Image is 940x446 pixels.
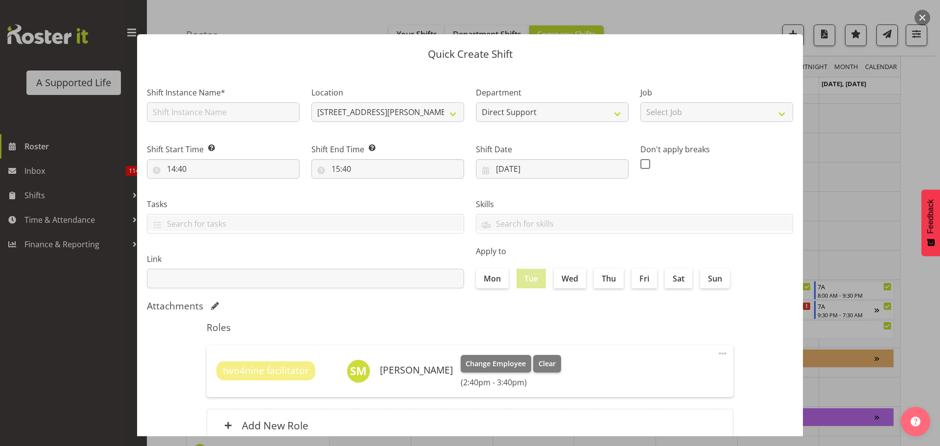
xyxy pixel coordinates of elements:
label: Location [311,87,464,98]
label: Mon [476,269,509,288]
span: Change Employee [466,358,526,369]
label: Wed [554,269,586,288]
input: Search for skills [476,216,793,231]
input: Shift Instance Name [147,102,300,122]
label: Tasks [147,198,464,210]
label: Shift End Time [311,143,464,155]
h5: Attachments [147,300,203,312]
label: Shift Start Time [147,143,300,155]
label: Shift Instance Name* [147,87,300,98]
h5: Roles [207,322,733,333]
button: Feedback - Show survey [921,189,940,256]
label: Shift Date [476,143,629,155]
img: sophie-mitchell9609.jpg [347,359,370,383]
input: Click to select... [311,159,464,179]
h6: Add New Role [242,419,308,432]
label: Department [476,87,629,98]
span: Clear [539,358,556,369]
p: Quick Create Shift [147,49,793,59]
label: Apply to [476,245,793,257]
label: Job [640,87,793,98]
label: Fri [632,269,657,288]
label: Tue [517,269,546,288]
label: Don't apply breaks [640,143,793,155]
label: Link [147,253,464,265]
label: Sun [700,269,730,288]
h6: (2:40pm - 3:40pm) [461,377,561,387]
label: Sat [665,269,692,288]
button: Clear [533,355,561,373]
label: Skills [476,198,793,210]
span: Feedback [926,199,935,234]
img: help-xxl-2.png [911,417,920,426]
input: Search for tasks [147,216,464,231]
h6: [PERSON_NAME] [380,365,453,376]
span: two4nine facilitator [223,364,309,378]
button: Change Employee [461,355,532,373]
input: Click to select... [147,159,300,179]
input: Click to select... [476,159,629,179]
label: Thu [594,269,624,288]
